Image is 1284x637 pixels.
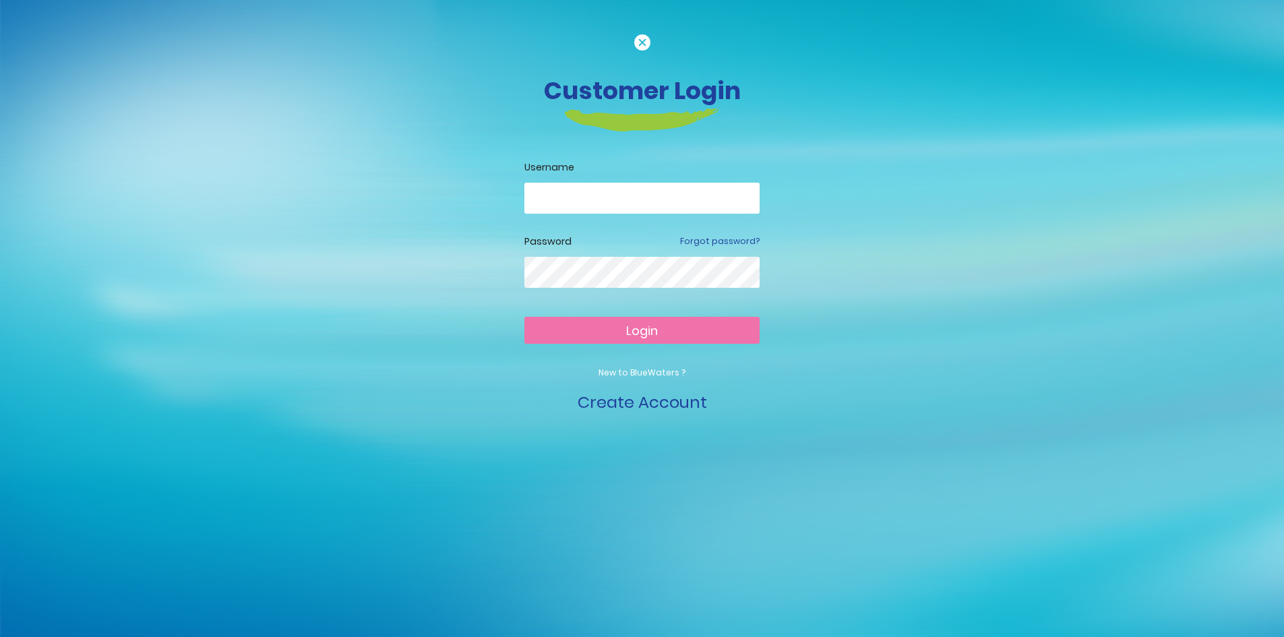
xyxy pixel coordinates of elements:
[680,235,760,247] a: Forgot password?
[524,367,760,379] p: New to BlueWaters ?
[626,322,658,339] span: Login
[524,235,572,249] label: Password
[565,109,719,131] img: login-heading-border.png
[268,76,1016,105] h3: Customer Login
[524,160,760,175] label: Username
[578,391,707,413] a: Create Account
[524,317,760,344] button: Login
[634,34,650,51] img: cancel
